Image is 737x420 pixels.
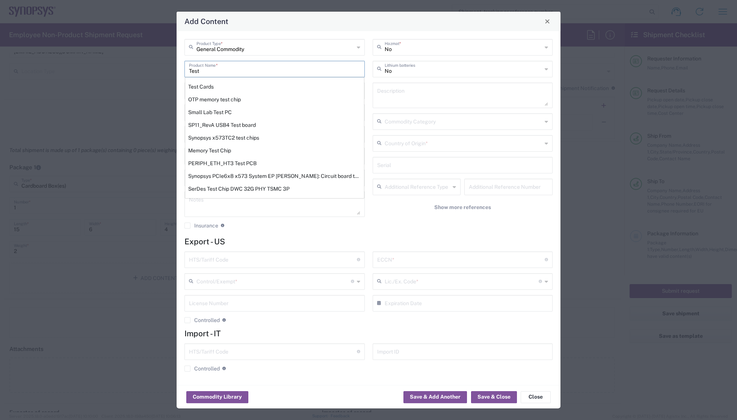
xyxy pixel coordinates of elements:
[184,16,228,27] h4: Add Content
[434,204,491,211] span: Show more references
[471,391,517,403] button: Save & Close
[185,119,364,131] div: SP11_RevA USB4 Test board
[185,93,364,106] div: OTP memory test chip
[403,391,467,403] button: Save & Add Another
[184,366,220,372] label: Controlled
[186,391,248,403] button: Commodity Library
[185,182,364,195] div: SerDes Test Chip DWC 32G PHY TSMC 3P
[542,16,553,27] button: Close
[184,317,220,323] label: Controlled
[185,170,364,182] div: Synopsys PCIe6x8 x573 System EP RevA: Circuit board to test Synopsys IP
[185,106,364,119] div: Small Lab Test PC
[185,144,364,157] div: Memory Test Chip
[185,80,364,93] div: Test Cards
[184,237,553,246] h4: Export - US
[521,391,551,403] button: Close
[184,329,553,338] h4: Import - IT
[185,131,364,144] div: Synopsys x573TC2 test chips
[184,223,218,229] label: Insurance
[185,157,364,170] div: PERIPH_ETH_HT3 Test PCB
